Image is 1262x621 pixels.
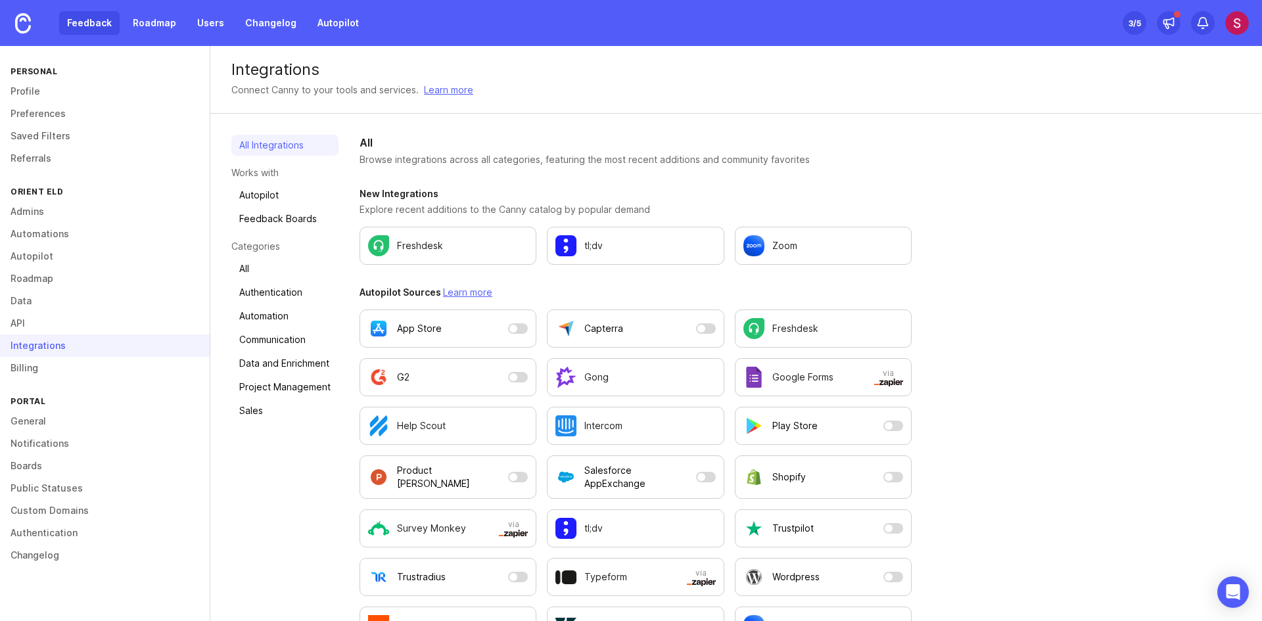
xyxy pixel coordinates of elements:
button: Salesforce AppExchange is currently disabled as an Autopilot data source. Open a modal to adjust ... [547,455,724,499]
img: Shohista Ergasheva [1225,11,1249,35]
p: Google Forms [772,371,833,384]
h3: Autopilot Sources [360,286,912,299]
a: Feedback Boards [231,208,339,229]
a: Project Management [231,377,339,398]
p: Trustradius [397,570,446,584]
a: Configure tl;dv settings. [547,509,724,547]
button: Capterra is currently disabled as an Autopilot data source. Open a modal to adjust settings. [547,310,724,348]
p: Product [PERSON_NAME] [397,464,503,490]
button: Trustpilot is currently disabled as an Autopilot data source. Open a modal to adjust settings. [735,509,912,547]
p: tl;dv [584,239,603,252]
button: 3/5 [1123,11,1146,35]
button: Play Store is currently disabled as an Autopilot data source. Open a modal to adjust settings. [735,407,912,445]
span: via [499,519,528,538]
a: Learn more [443,287,492,298]
a: Configure Typeform in a new tab. [547,558,724,596]
img: svg+xml;base64,PHN2ZyB3aWR0aD0iNTAwIiBoZWlnaHQ9IjEzNiIgZmlsbD0ibm9uZSIgeG1sbnM9Imh0dHA6Ly93d3cudz... [687,578,716,586]
p: tl;dv [584,522,603,535]
a: Configure Freshdesk settings. [735,310,912,348]
a: Configure Intercom settings. [547,407,724,445]
p: Freshdesk [397,239,443,252]
p: Shopify [772,471,806,484]
div: Integrations [231,62,1241,78]
a: Configure Survey Monkey in a new tab. [360,509,536,547]
button: Trustradius is currently disabled as an Autopilot data source. Open a modal to adjust settings. [360,558,536,596]
p: Typeform [584,570,627,584]
p: App Store [397,322,442,335]
button: App Store is currently disabled as an Autopilot data source. Open a modal to adjust settings. [360,310,536,348]
p: Explore recent additions to the Canny catalog by popular demand [360,203,912,216]
a: Configure Freshdesk settings. [360,227,536,265]
a: Sales [231,400,339,421]
img: svg+xml;base64,PHN2ZyB3aWR0aD0iNTAwIiBoZWlnaHQ9IjEzNiIgZmlsbD0ibm9uZSIgeG1sbnM9Imh0dHA6Ly93d3cudz... [499,530,528,538]
button: Shopify is currently disabled as an Autopilot data source. Open a modal to adjust settings. [735,455,912,499]
a: Configure Google Forms in a new tab. [735,358,912,396]
a: Configure tl;dv settings. [547,227,724,265]
a: Automation [231,306,339,327]
a: Configure Gong settings. [547,358,724,396]
button: G2 is currently disabled as an Autopilot data source. Open a modal to adjust settings. [360,358,536,396]
p: Trustpilot [772,522,814,535]
button: Product Hunt is currently disabled as an Autopilot data source. Open a modal to adjust settings. [360,455,536,499]
p: Capterra [584,322,623,335]
p: Categories [231,240,339,253]
p: Play Store [772,419,818,432]
h3: New Integrations [360,187,912,200]
p: Survey Monkey [397,522,466,535]
p: Gong [584,371,609,384]
p: Salesforce AppExchange [584,464,690,490]
p: Zoom [772,239,797,252]
span: via [687,568,716,586]
p: Help Scout [397,419,446,432]
div: Connect Canny to your tools and services. [231,83,419,97]
a: Feedback [59,11,120,35]
a: Autopilot [231,185,339,206]
a: Communication [231,329,339,350]
span: via [874,368,903,386]
a: Data and Enrichment [231,353,339,374]
a: Configure Help Scout settings. [360,407,536,445]
img: Canny Home [15,13,31,34]
p: Works with [231,166,339,179]
button: Wordpress is currently disabled as an Autopilot data source. Open a modal to adjust settings. [735,558,912,596]
a: All [231,258,339,279]
img: svg+xml;base64,PHN2ZyB3aWR0aD0iNTAwIiBoZWlnaHQ9IjEzNiIgZmlsbD0ibm9uZSIgeG1sbnM9Imh0dHA6Ly93d3cudz... [874,379,903,386]
div: 3 /5 [1129,14,1141,32]
a: Users [189,11,232,35]
a: Authentication [231,282,339,303]
p: Intercom [584,419,622,432]
a: Changelog [237,11,304,35]
p: Browse integrations across all categories, featuring the most recent additions and community favo... [360,153,912,166]
div: Open Intercom Messenger [1217,576,1249,608]
p: G2 [397,371,409,384]
a: Learn more [424,83,473,97]
a: Configure Zoom settings. [735,227,912,265]
a: Autopilot [310,11,367,35]
a: Roadmap [125,11,184,35]
a: All Integrations [231,135,339,156]
p: Wordpress [772,570,820,584]
h2: All [360,135,912,150]
p: Freshdesk [772,322,818,335]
